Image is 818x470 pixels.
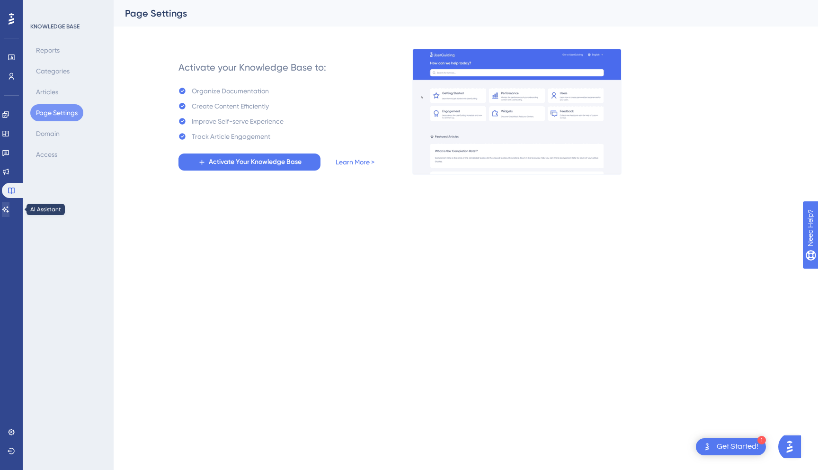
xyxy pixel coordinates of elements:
[702,441,713,452] img: launcher-image-alternative-text
[30,23,80,30] div: KNOWLEDGE BASE
[30,42,65,59] button: Reports
[192,131,270,142] div: Track Article Engagement
[192,100,269,112] div: Create Content Efficiently
[30,125,65,142] button: Domain
[192,116,284,127] div: Improve Self-serve Experience
[22,2,59,14] span: Need Help?
[192,85,269,97] div: Organize Documentation
[125,7,783,20] div: Page Settings
[757,436,766,444] div: 1
[30,104,83,121] button: Page Settings
[178,61,326,74] div: Activate your Knowledge Base to:
[412,49,622,175] img: a27db7f7ef9877a438c7956077c236be.gif
[336,156,374,168] a: Learn More >
[178,154,320,171] button: Activate Your Knowledge Base
[717,442,758,452] div: Get Started!
[30,83,64,100] button: Articles
[209,156,302,168] span: Activate Your Knowledge Base
[778,433,807,461] iframe: UserGuiding AI Assistant Launcher
[30,146,63,163] button: Access
[696,438,766,455] div: Open Get Started! checklist, remaining modules: 1
[30,63,75,80] button: Categories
